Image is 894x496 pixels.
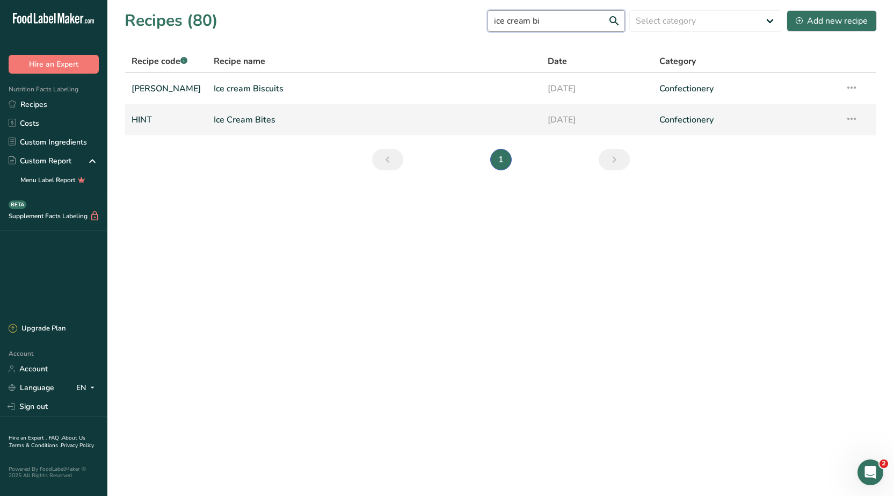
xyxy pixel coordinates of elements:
[9,378,54,397] a: Language
[214,77,535,100] a: Ice cream Biscuits
[9,434,85,449] a: About Us .
[125,9,218,33] h1: Recipes (80)
[132,77,201,100] a: [PERSON_NAME]
[548,109,646,131] a: [DATE]
[488,10,625,32] input: Search for recipe
[787,10,877,32] button: Add new recipe
[548,55,567,68] span: Date
[548,77,646,100] a: [DATE]
[9,434,47,442] a: Hire an Expert .
[61,442,94,449] a: Privacy Policy
[76,382,99,394] div: EN
[49,434,62,442] a: FAQ .
[659,109,833,131] a: Confectionery
[9,55,99,74] button: Hire an Expert
[659,55,696,68] span: Category
[214,55,265,68] span: Recipe name
[796,15,868,27] div: Add new recipe
[372,149,403,170] a: Previous page
[9,324,66,334] div: Upgrade Plan
[599,149,630,170] a: Next page
[214,109,535,131] a: Ice Cream Bites
[9,442,61,449] a: Terms & Conditions .
[9,200,26,209] div: BETA
[132,109,201,131] a: HINT
[659,77,833,100] a: Confectionery
[880,459,888,468] span: 2
[9,155,71,167] div: Custom Report
[132,55,187,67] span: Recipe code
[9,466,99,479] div: Powered By FoodLabelMaker © 2025 All Rights Reserved
[857,459,883,485] iframe: Intercom live chat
